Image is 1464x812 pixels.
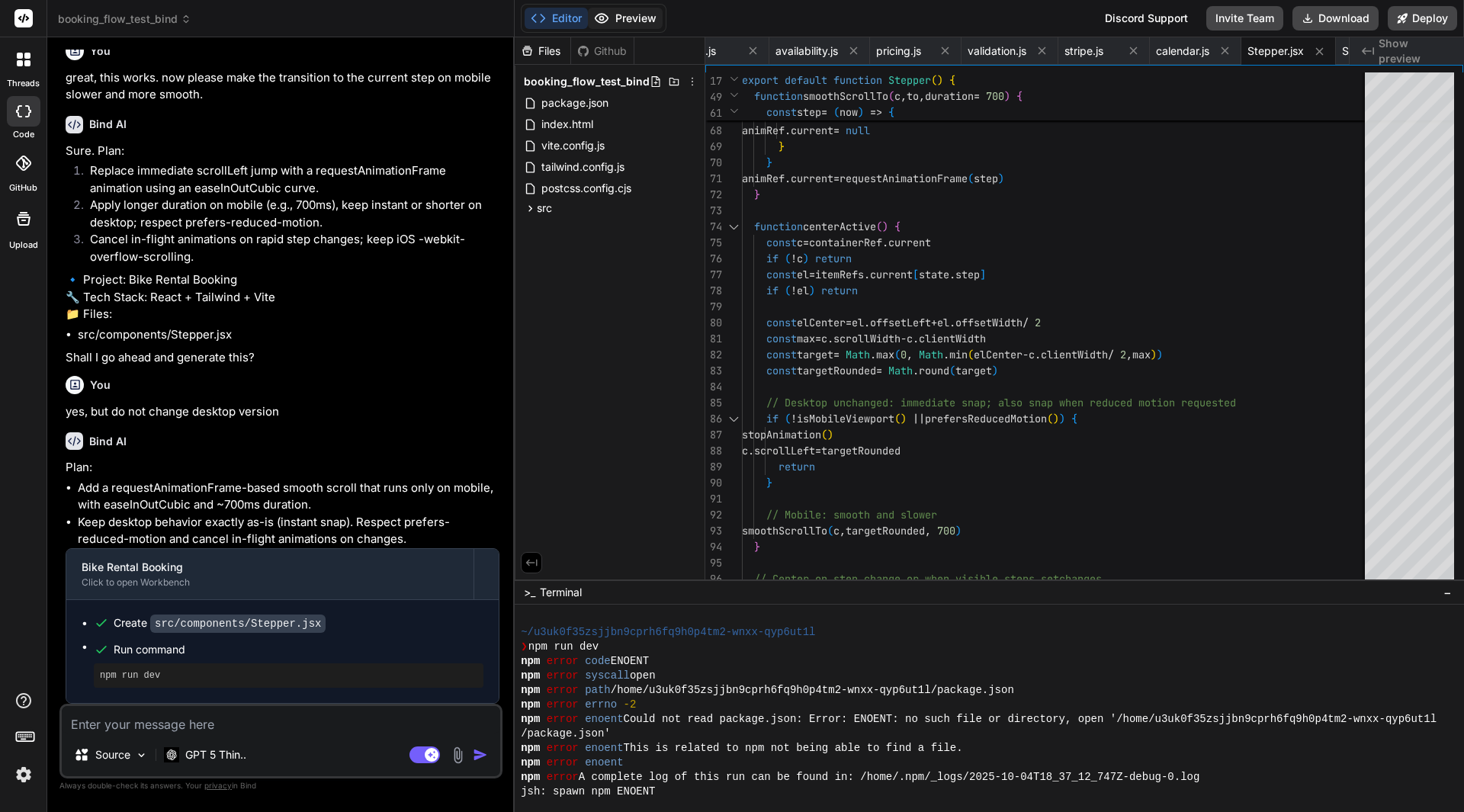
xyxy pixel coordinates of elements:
button: Deploy [1388,6,1457,30]
span: targetRounded [821,444,901,457]
span: const [766,348,797,361]
span: /home/u3uk0f35zsjjbn9cprh6fq9h0p4tm2-wnxx-qyp6ut1l/package.json [611,683,1014,698]
span: // Center on step change or when visible steps set [754,572,1059,586]
span: null [846,124,870,137]
span: ) [1157,348,1163,361]
span: ) [803,252,809,265]
span: 49 [705,89,722,105]
span: ( [1047,412,1053,425]
span: index.html [540,115,595,133]
span: current [791,172,833,185]
span: / [1023,316,1029,329]
span: requestAnimationFrame [840,172,968,185]
span: -2 [624,698,637,712]
span: ) [827,428,833,441]
span: } [754,540,760,554]
span: SummarySidebar.jsx [1342,43,1444,59]
div: 80 [705,315,722,331]
div: 91 [705,491,722,507]
div: Click to open Workbench [82,576,458,589]
span: state [919,268,949,281]
div: Files [515,43,570,59]
span: c [797,236,803,249]
span: c [833,524,840,538]
span: npm run dev [528,640,599,654]
span: npm [521,654,540,669]
span: // Mobile: smooth and slower [766,508,937,522]
span: scrollLeft [754,444,815,457]
span: npm [521,669,540,683]
span: ) [998,172,1004,185]
span: npm [521,741,540,756]
span: . [882,236,888,249]
div: Click to collapse the range. [724,219,743,235]
span: round [919,364,949,377]
label: code [13,128,34,141]
span: . [949,268,955,281]
span: 700 [937,524,955,538]
p: yes, but do not change desktop version [66,403,499,421]
div: Github [571,43,634,59]
span: - [1023,348,1029,361]
span: , [919,89,925,103]
span: npm [521,698,540,712]
span: 700 [986,89,1004,103]
span: enoent [585,712,623,727]
span: ) [1151,348,1157,361]
span: . [913,332,919,345]
span: ) [882,220,888,233]
span: ( [931,73,937,87]
span: el [937,316,949,329]
span: This is related to npm not being able to find a file. [624,741,963,756]
span: ) [992,364,998,377]
div: Bike Rental Booking [82,560,458,575]
div: 88 [705,443,722,459]
li: Cancel in-flight animations on rapid step changes; keep iOS -webkit-overflow-scrolling. [78,231,499,265]
div: 74 [705,219,722,235]
label: threads [7,77,40,90]
span: npm [521,770,540,785]
span: } [779,140,785,153]
span: syscall [585,669,630,683]
span: if [766,252,779,265]
span: = [803,236,809,249]
pre: npm run dev [100,669,477,682]
span: const [766,105,797,119]
span: . [1035,348,1041,361]
span: export [742,73,779,87]
span: c [907,332,913,345]
span: || [913,412,925,425]
span: Show preview [1379,36,1452,66]
span: error [547,741,579,756]
span: min [949,348,968,361]
h6: You [90,377,111,393]
h6: You [90,43,111,59]
span: if [766,284,779,297]
span: max [876,348,894,361]
img: icon [473,747,488,762]
span: . [827,332,833,345]
span: ( [833,105,840,119]
span: { [894,220,901,233]
span: - [901,332,907,345]
span: , [1126,348,1132,361]
span: ( [968,172,974,185]
span: npm [521,712,540,727]
span: } [766,156,772,169]
span: , [840,524,846,538]
span: availability.js [775,43,838,59]
span: Math [919,348,943,361]
span: clientWidth [1041,348,1108,361]
span: . [864,316,870,329]
div: 95 [705,555,722,571]
span: = [815,332,821,345]
span: ! [791,412,797,425]
span: validation.js [968,43,1026,59]
span: scrollWidth [833,332,901,345]
div: 94 [705,539,722,555]
div: 85 [705,395,722,411]
span: function [754,89,803,103]
span: current [888,236,931,249]
span: 61 [705,105,722,121]
span: offsetLeft [870,316,931,329]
